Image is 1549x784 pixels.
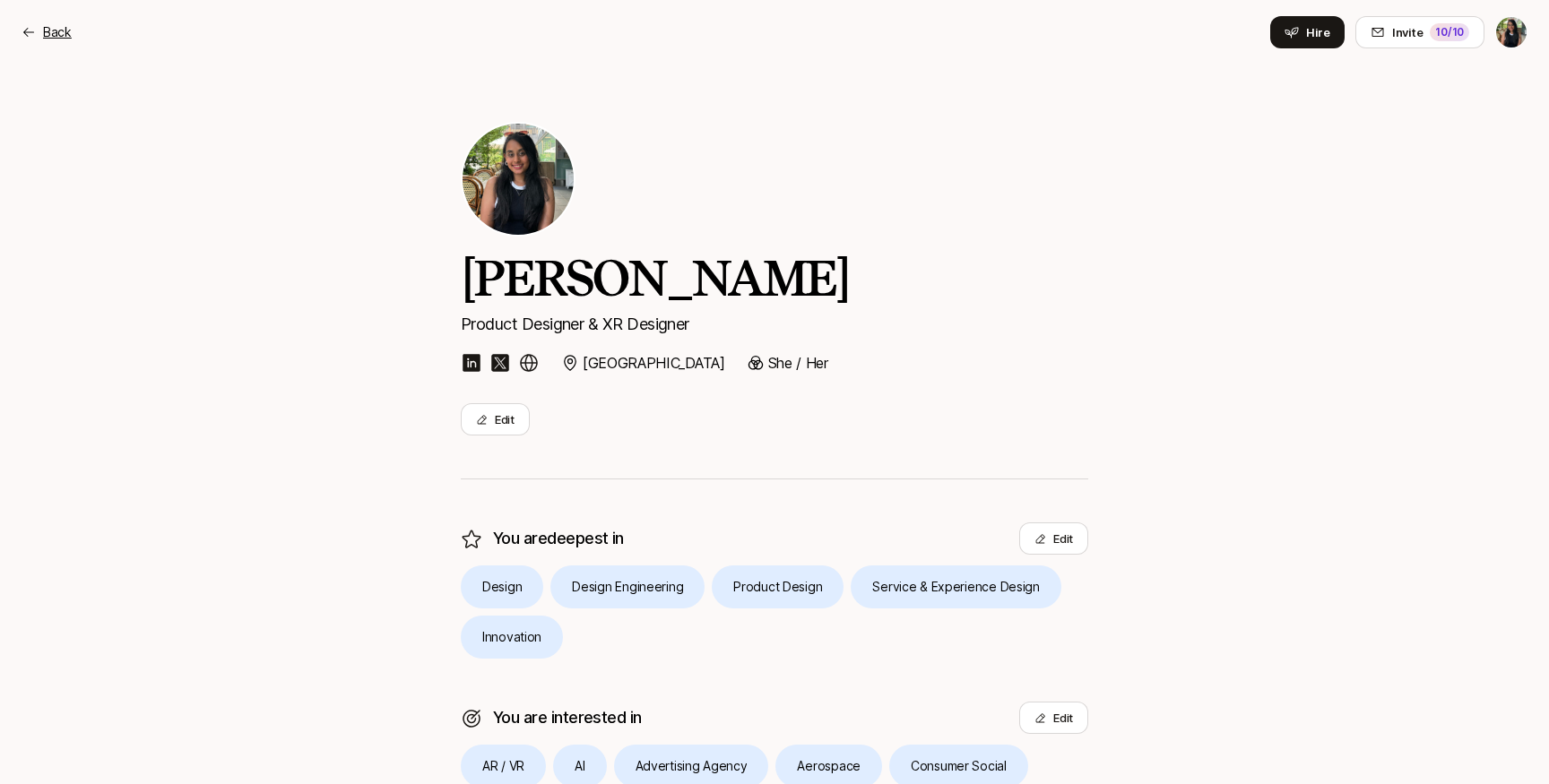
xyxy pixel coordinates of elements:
[1496,17,1527,47] img: Yesha Shah
[572,576,683,598] p: Design Engineering
[797,755,860,777] p: Aerospace
[489,352,511,374] img: x-logo
[636,755,748,777] p: Advertising Agency
[1019,702,1088,734] button: Edit
[1495,16,1527,48] button: Yesha Shah
[1270,16,1345,48] button: Hire
[482,755,524,777] p: AR / VR
[575,755,584,777] p: AI
[1430,23,1469,41] div: 10 /10
[1306,23,1330,41] span: Hire
[482,576,522,598] p: Design
[461,403,530,435] button: Edit
[872,576,1039,598] p: Service & Experience Design
[461,251,1088,305] h2: [PERSON_NAME]
[461,312,1088,337] p: Product Designer & XR Designer
[583,351,725,375] p: [GEOGRAPHIC_DATA]
[493,526,624,551] p: You are deepest in
[463,124,574,235] img: Yesha Shah
[493,705,642,730] p: You are interested in
[518,352,540,374] img: custom-logo
[482,626,541,648] p: Innovation
[43,22,72,43] p: Back
[1355,16,1484,48] button: Invite10/10
[1392,23,1423,41] span: Invite
[1019,522,1088,555] button: Edit
[911,755,1007,777] p: Consumer Social
[461,352,482,374] img: linkedin-logo
[768,351,828,375] p: She / Her
[733,576,822,598] p: Product Design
